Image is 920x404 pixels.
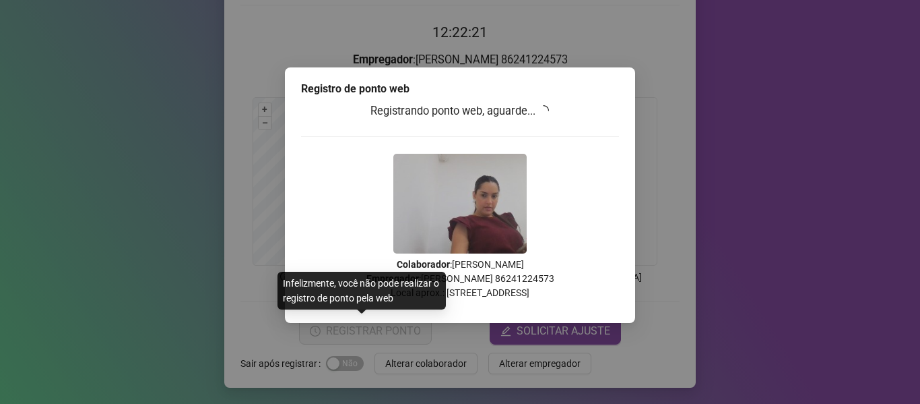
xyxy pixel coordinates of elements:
[301,258,619,300] p: : [PERSON_NAME] : [PERSON_NAME] 86241224573 Local aprox.: [STREET_ADDRESS]
[538,105,550,117] span: loading
[393,154,527,254] img: 2Q==
[301,103,619,120] h3: Registrando ponto web, aguarde...
[397,259,450,270] strong: Colaborador
[277,272,446,310] div: Infelizmente, você não pode realizar o registro de ponto pela web
[301,81,619,97] div: Registro de ponto web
